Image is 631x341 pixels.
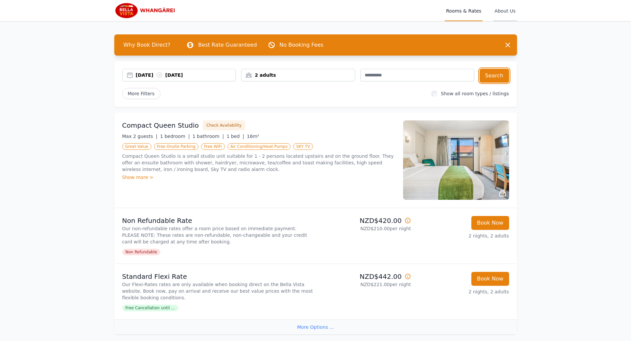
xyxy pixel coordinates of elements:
[198,41,257,49] p: Best Rate Guaranteed
[201,143,225,150] span: Free WiFi
[247,134,259,139] span: 16m²
[122,174,395,181] div: Show more >
[122,281,313,301] p: Our Flexi-Rates rates are only available when booking direct on the Bella Vista website. Book now...
[441,91,509,96] label: Show all room types / listings
[114,3,178,19] img: Bella Vista Whangarei
[471,272,509,286] button: Book Now
[122,305,178,311] span: Free Cancellation until ...
[122,272,313,281] p: Standard Flexi Rate
[471,216,509,230] button: Book Now
[114,320,517,334] div: More Options ...
[118,38,176,52] span: Why Book Direct?
[293,143,313,150] span: SKY TV
[416,288,509,295] p: 2 nights, 2 adults
[122,216,313,225] p: Non Refundable Rate
[318,216,411,225] p: NZD$420.00
[227,134,244,139] span: 1 bed |
[160,134,190,139] span: 1 bedroom |
[192,134,224,139] span: 1 bathroom |
[203,120,245,130] button: Check Availability
[122,143,151,150] span: Great Value
[154,143,198,150] span: Free Onsite Parking
[318,272,411,281] p: NZD$442.00
[122,88,160,99] span: More Filters
[280,41,324,49] p: No Booking Fees
[241,72,355,78] div: 2 adults
[136,72,236,78] div: [DATE] [DATE]
[416,233,509,239] p: 2 nights, 2 adults
[122,249,161,255] span: Non Refundable
[122,153,395,173] p: Compact Queen Studio is a small studio unit suitable for 1 - 2 persons located upstairs and on th...
[122,225,313,245] p: Our non-refundable rates offer a room price based on immediate payment. PLEASE NOTE: These rates ...
[228,143,291,150] span: Air Conditioning/Heat Pumps
[318,225,411,232] p: NZD$210.00 per night
[122,121,199,130] h3: Compact Queen Studio
[122,134,158,139] span: Max 2 guests |
[318,281,411,288] p: NZD$221.00 per night
[480,69,509,83] button: Search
